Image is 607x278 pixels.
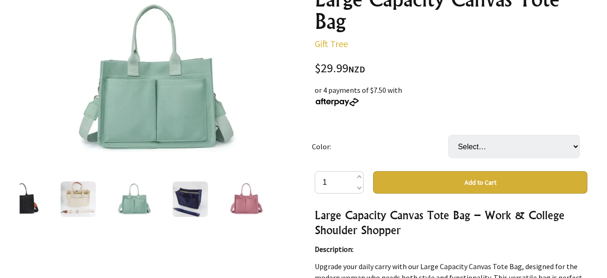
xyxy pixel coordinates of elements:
[373,171,587,194] button: Add to Cart
[315,38,348,49] a: Gift Tree
[61,181,96,217] img: Large Capacity Canvas Tote Bag
[173,181,208,217] img: Large Capacity Canvas Tote Bag
[5,181,40,217] img: Large Capacity Canvas Tote Bag
[348,64,365,75] span: NZD
[117,181,152,217] img: Large Capacity Canvas Tote Bag
[315,84,587,107] div: or 4 payments of $7.50 with
[229,181,264,217] img: Large Capacity Canvas Tote Bag
[315,98,360,106] img: Afterpay
[315,208,587,237] h3: Large Capacity Canvas Tote Bag – Work & College Shoulder Shopper
[315,63,587,75] div: $29.99
[315,244,353,254] strong: Description:
[312,122,448,171] td: Color:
